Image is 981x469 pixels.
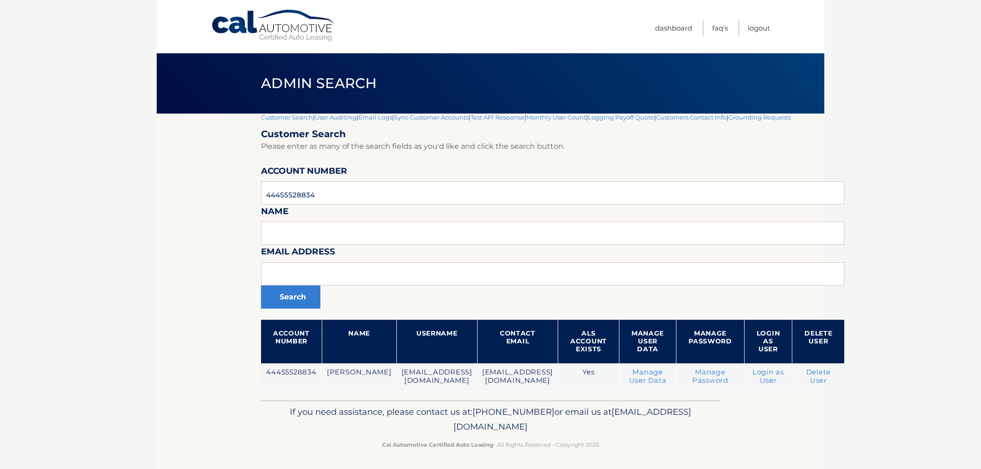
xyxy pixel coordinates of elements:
[728,114,791,121] a: Grounding Requests
[261,128,844,140] h2: Customer Search
[261,114,313,121] a: Customer Search
[744,320,792,363] th: Login as User
[261,245,335,262] label: Email Address
[267,405,714,434] p: If you need assistance, please contact us at: or email us at
[396,363,477,390] td: [EMAIL_ADDRESS][DOMAIN_NAME]
[322,363,396,390] td: [PERSON_NAME]
[655,20,692,36] a: Dashboard
[315,114,357,121] a: User Auditing
[261,114,844,400] div: | | | | | | | |
[261,164,347,181] label: Account Number
[261,140,844,153] p: Please enter as many of the search fields as you'd like and click the search button.
[358,114,392,121] a: Email Logs
[261,285,320,309] button: Search
[526,114,586,121] a: Monthly User Count
[382,441,493,448] strong: Cal Automotive Certified Auto Leasing
[692,368,728,385] a: Manage Password
[629,368,667,385] a: Manage User Data
[712,20,728,36] a: FAQ's
[394,114,469,121] a: Sync Customer Accounts
[619,320,676,363] th: Manage User Data
[267,440,714,450] p: - All Rights Reserved - Copyright 2025
[676,320,745,363] th: Manage Password
[588,114,654,121] a: Logging Payoff Quote
[558,320,619,363] th: ALS Account Exists
[558,363,619,390] td: Yes
[453,406,691,432] span: [EMAIL_ADDRESS][DOMAIN_NAME]
[261,204,288,222] label: Name
[261,363,322,390] td: 44455528834
[792,320,845,363] th: Delete User
[471,114,524,121] a: Test API Response
[322,320,396,363] th: Name
[472,406,554,417] span: [PHONE_NUMBER]
[261,75,376,92] span: Admin Search
[261,320,322,363] th: Account Number
[211,9,336,42] a: Cal Automotive
[806,368,831,385] a: Delete User
[752,368,784,385] a: Login as User
[396,320,477,363] th: Username
[477,363,558,390] td: [EMAIL_ADDRESS][DOMAIN_NAME]
[748,20,770,36] a: Logout
[656,114,726,121] a: Customers Contact Info
[477,320,558,363] th: Contact Email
